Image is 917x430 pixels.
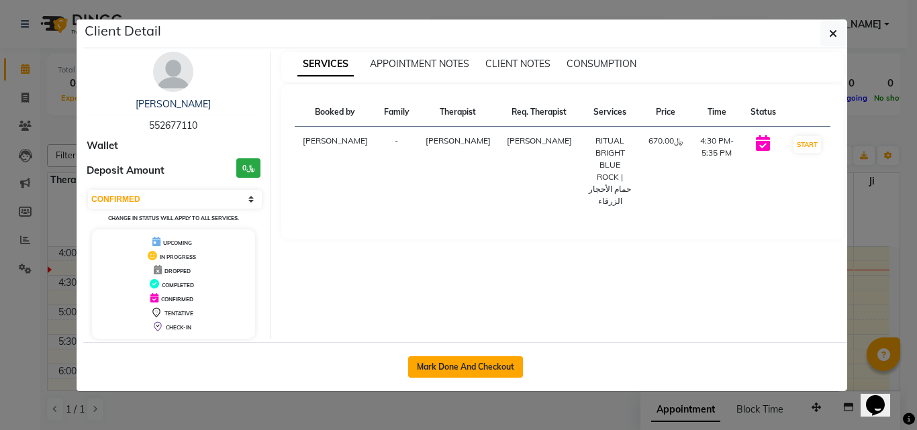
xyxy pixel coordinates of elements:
[160,254,196,260] span: IN PROGRESS
[376,98,418,127] th: Family
[163,239,192,246] span: UPCOMING
[640,98,691,127] th: Price
[408,356,523,378] button: Mark Done And Checkout
[166,324,191,331] span: CHECK-IN
[567,58,636,70] span: CONSUMPTION
[162,282,194,288] span: COMPLETED
[376,127,418,216] td: -
[136,98,211,110] a: [PERSON_NAME]
[426,136,491,146] span: [PERSON_NAME]
[648,135,683,147] div: ﷼670.00
[485,58,550,70] span: CLIENT NOTES
[87,138,118,154] span: Wallet
[588,135,633,207] div: RITUAL BRIGHT BLUE ROCK | حمام الأحجار الزرقاء
[236,158,260,178] h3: ﷼0
[149,119,197,131] span: 552677110
[295,127,376,216] td: [PERSON_NAME]
[108,215,239,221] small: Change in status will apply to all services.
[164,268,191,274] span: DROPPED
[164,310,193,317] span: TENTATIVE
[85,21,161,41] h5: Client Detail
[580,98,641,127] th: Services
[793,136,821,153] button: START
[87,163,164,178] span: Deposit Amount
[507,136,572,146] span: [PERSON_NAME]
[295,98,376,127] th: Booked by
[370,58,469,70] span: APPOINTMENT NOTES
[153,52,193,92] img: avatar
[861,376,904,417] iframe: chat widget
[499,98,580,127] th: Req. Therapist
[691,127,742,216] td: 4:30 PM-5:35 PM
[418,98,499,127] th: Therapist
[297,52,354,76] span: SERVICES
[691,98,742,127] th: Time
[161,296,193,303] span: CONFIRMED
[742,98,784,127] th: Status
